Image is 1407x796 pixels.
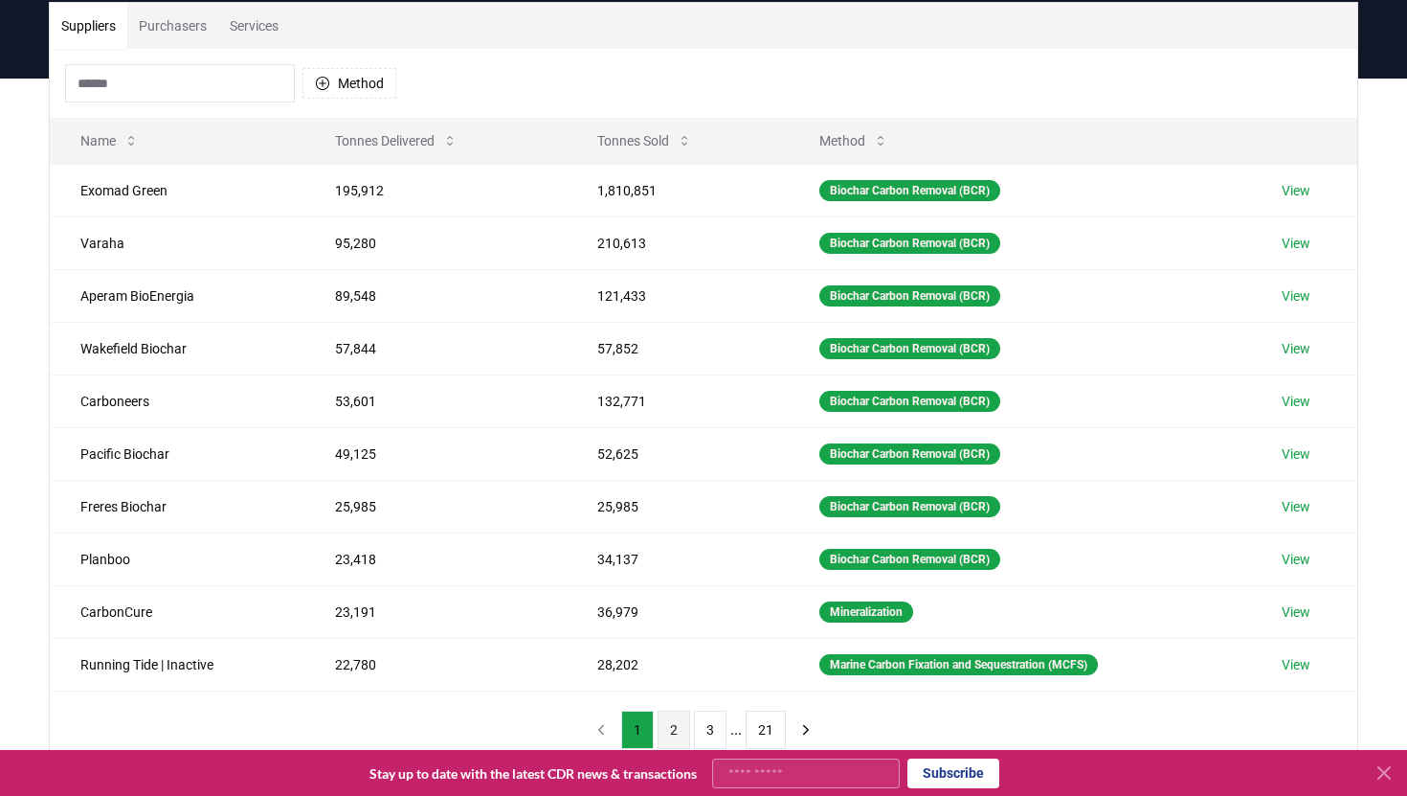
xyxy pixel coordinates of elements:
[304,216,566,269] td: 95,280
[582,122,707,160] button: Tonnes Sold
[567,427,789,480] td: 52,625
[567,164,789,216] td: 1,810,851
[127,3,218,49] button: Purchasers
[694,711,726,749] button: 3
[304,375,566,427] td: 53,601
[819,654,1098,675] div: Marine Carbon Fixation and Sequestration (MCFS)
[304,533,566,585] td: 23,418
[819,496,1000,517] div: Biochar Carbon Removal (BCR)
[567,375,789,427] td: 132,771
[302,68,396,99] button: Method
[304,480,566,533] td: 25,985
[819,602,913,623] div: Mineralization
[819,549,1000,570] div: Biochar Carbon Removal (BCR)
[304,585,566,638] td: 23,191
[567,269,789,322] td: 121,433
[1282,339,1310,358] a: View
[50,216,304,269] td: Varaha
[567,216,789,269] td: 210,613
[304,638,566,691] td: 22,780
[218,3,290,49] button: Services
[819,233,1000,254] div: Biochar Carbon Removal (BCR)
[50,533,304,585] td: Planboo
[304,269,566,322] td: 89,548
[50,427,304,480] td: Pacific Biochar
[65,122,154,160] button: Name
[50,322,304,375] td: Wakefield Biochar
[730,718,742,741] li: ...
[50,638,304,691] td: Running Tide | Inactive
[819,180,1000,201] div: Biochar Carbon Removal (BCR)
[1282,392,1310,411] a: View
[304,322,566,375] td: 57,844
[1282,234,1310,253] a: View
[790,711,822,749] button: next page
[819,285,1000,307] div: Biochar Carbon Removal (BCR)
[746,711,786,749] button: 21
[1282,550,1310,569] a: View
[1282,181,1310,200] a: View
[320,122,473,160] button: Tonnes Delivered
[50,480,304,533] td: Freres Biochar
[567,638,789,691] td: 28,202
[1282,286,1310,306] a: View
[1282,444,1310,464] a: View
[819,338,1000,359] div: Biochar Carbon Removal (BCR)
[819,391,1000,412] div: Biochar Carbon Removal (BCR)
[567,480,789,533] td: 25,985
[50,375,304,427] td: Carboneers
[50,269,304,322] td: Aperam BioEnergia
[804,122,904,160] button: Method
[304,427,566,480] td: 49,125
[1282,603,1310,622] a: View
[567,533,789,585] td: 34,137
[621,711,654,749] button: 1
[1282,497,1310,516] a: View
[50,585,304,638] td: CarbonCure
[819,443,1000,465] div: Biochar Carbon Removal (BCR)
[567,585,789,638] td: 36,979
[304,164,566,216] td: 195,912
[50,3,127,49] button: Suppliers
[1282,655,1310,674] a: View
[567,322,789,375] td: 57,852
[50,164,304,216] td: Exomad Green
[658,711,690,749] button: 2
